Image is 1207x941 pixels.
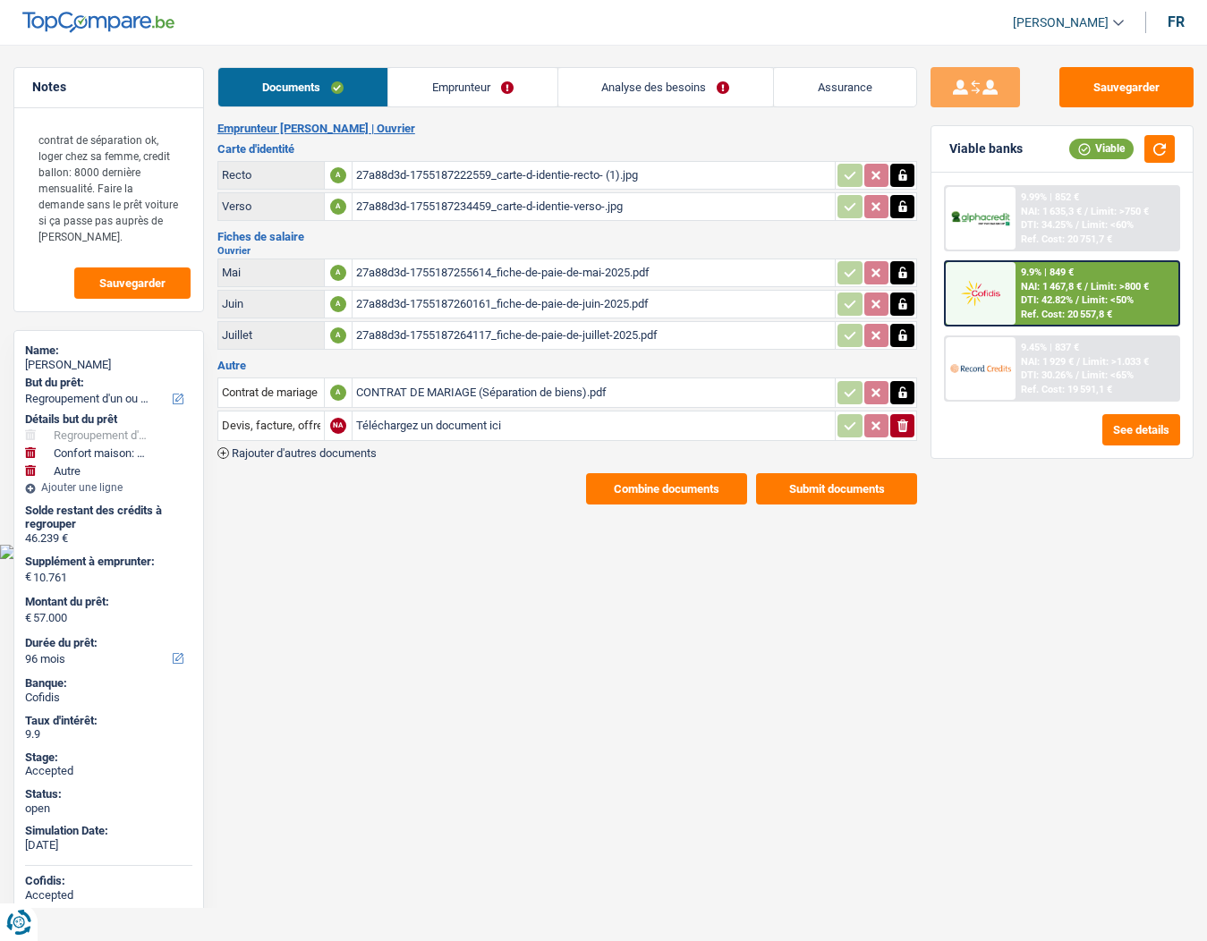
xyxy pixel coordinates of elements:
[25,595,189,609] label: Montant du prêt:
[356,291,831,318] div: 27a88d3d-1755187260161_fiche-de-paie-de-juin-2025.pdf
[1075,369,1079,381] span: /
[949,141,1023,157] div: Viable banks
[1021,281,1082,292] span: NAI: 1 467,8 €
[25,888,192,903] div: Accepted
[217,231,917,242] h3: Fiches de salaire
[330,296,346,312] div: A
[330,418,346,434] div: NA
[25,824,192,838] div: Simulation Date:
[356,193,831,220] div: 27a88d3d-1755187234459_carte-d-identie-verso-.jpg
[1082,294,1134,306] span: Limit: <50%
[222,199,320,213] div: Verso
[217,447,377,459] button: Rajouter d'autres documents
[25,838,192,852] div: [DATE]
[25,691,192,705] div: Cofidis
[25,750,192,765] div: Stage:
[999,8,1124,38] a: [PERSON_NAME]
[25,504,192,531] div: Solde restant des crédits à regrouper
[25,531,192,546] div: 46.239 €
[222,328,320,342] div: Juillet
[232,447,377,459] span: Rajouter d'autres documents
[1021,369,1073,381] span: DTI: 30.26%
[217,143,917,155] h3: Carte d'identité
[25,481,192,494] div: Ajouter une ligne
[1076,356,1080,368] span: /
[217,360,917,371] h3: Autre
[586,473,747,504] button: Combine documents
[356,162,831,189] div: 27a88d3d-1755187222559_carte-d-identie-recto- (1).jpg
[25,714,192,728] div: Taux d'intérêt:
[1021,294,1073,306] span: DTI: 42.82%
[950,209,1011,228] img: AlphaCredit
[388,68,557,106] a: Emprunteur
[1075,294,1079,306] span: /
[330,265,346,281] div: A
[330,327,346,343] div: A
[32,80,185,95] h5: Notes
[25,764,192,778] div: Accepted
[25,343,192,358] div: Name:
[756,473,917,504] button: Submit documents
[1084,281,1088,292] span: /
[1082,219,1134,231] span: Limit: <60%
[25,376,189,390] label: But du prêt:
[25,801,192,816] div: open
[1168,13,1185,30] div: fr
[218,68,387,106] a: Documents
[356,259,831,286] div: 27a88d3d-1755187255614_fiche-de-paie-de-mai-2025.pdf
[1021,191,1079,203] div: 9.99% | 852 €
[25,570,31,584] span: €
[950,278,1011,309] img: Cofidis
[217,122,917,136] h2: Emprunteur [PERSON_NAME] | Ouvrier
[25,555,189,569] label: Supplément à emprunter:
[25,787,192,801] div: Status:
[1021,206,1082,217] span: NAI: 1 635,3 €
[1021,267,1074,278] div: 9.9% | 849 €
[74,267,191,299] button: Sauvegarder
[1021,342,1079,353] div: 9.45% | 837 €
[222,168,320,182] div: Recto
[1069,139,1134,158] div: Viable
[25,636,189,650] label: Durée du prêt:
[25,358,192,372] div: [PERSON_NAME]
[25,727,192,742] div: 9.9
[1102,414,1180,445] button: See details
[1075,219,1079,231] span: /
[1091,281,1149,292] span: Limit: >800 €
[774,68,916,106] a: Assurance
[1059,67,1194,107] button: Sauvegarder
[1091,206,1149,217] span: Limit: >750 €
[25,874,192,888] div: Cofidis:
[356,322,831,349] div: 27a88d3d-1755187264117_fiche-de-paie-de-juillet-2025.pdf
[25,611,31,625] span: €
[22,12,174,33] img: TopCompare Logo
[330,199,346,215] div: A
[1084,206,1088,217] span: /
[950,353,1011,384] img: Record Credits
[1021,384,1112,395] div: Ref. Cost: 19 591,1 €
[1021,219,1073,231] span: DTI: 34.25%
[1021,233,1112,245] div: Ref. Cost: 20 751,7 €
[25,676,192,691] div: Banque:
[99,277,166,289] span: Sauvegarder
[222,297,320,310] div: Juin
[1021,356,1074,368] span: NAI: 1 929 €
[330,385,346,401] div: A
[222,266,320,279] div: Mai
[1082,369,1134,381] span: Limit: <65%
[356,379,831,406] div: CONTRAT DE MARIAGE (Séparation de biens).pdf
[217,246,917,256] h2: Ouvrier
[1013,15,1109,30] span: [PERSON_NAME]
[1083,356,1149,368] span: Limit: >1.033 €
[330,167,346,183] div: A
[558,68,774,106] a: Analyse des besoins
[25,412,192,427] div: Détails but du prêt
[1021,309,1112,320] div: Ref. Cost: 20 557,8 €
